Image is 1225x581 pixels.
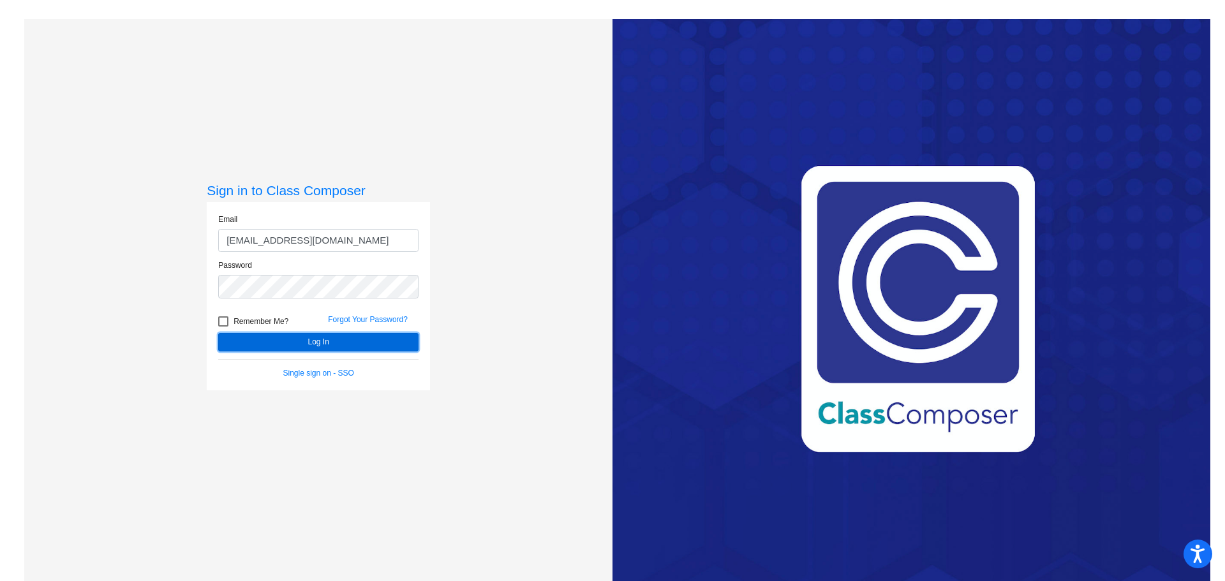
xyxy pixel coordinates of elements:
[218,333,419,351] button: Log In
[234,314,288,329] span: Remember Me?
[207,182,430,198] h3: Sign in to Class Composer
[328,315,408,324] a: Forgot Your Password?
[283,369,354,378] a: Single sign on - SSO
[218,260,252,271] label: Password
[218,214,237,225] label: Email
